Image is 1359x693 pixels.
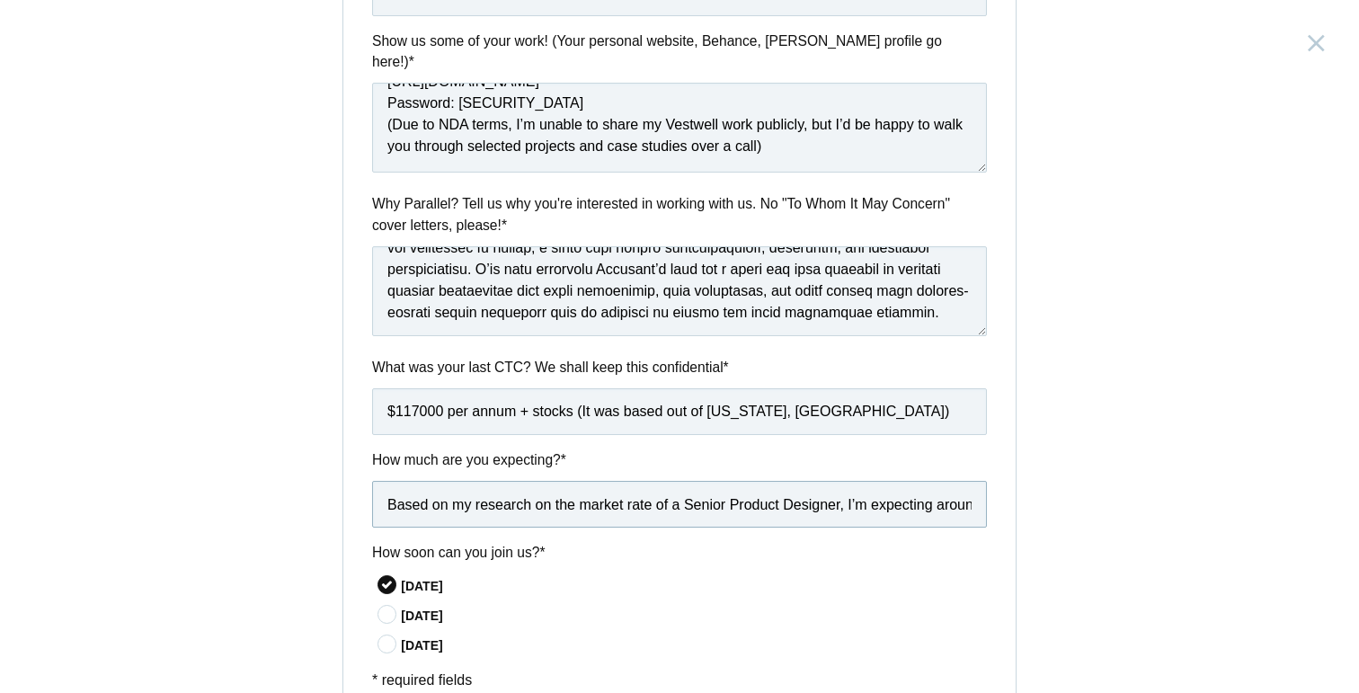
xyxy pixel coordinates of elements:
[401,607,987,626] div: [DATE]
[372,357,987,378] label: What was your last CTC? We shall keep this confidential
[372,449,987,470] label: How much are you expecting?
[372,31,987,73] label: Show us some of your work! (Your personal website, Behance, [PERSON_NAME] profile go here!)
[372,193,987,235] label: Why Parallel? Tell us why you're interested in working with us. No "To Whom It May Concern" cover...
[401,577,987,596] div: [DATE]
[401,636,987,655] div: [DATE]
[372,672,472,688] span: * required fields
[372,542,987,563] label: How soon can you join us?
